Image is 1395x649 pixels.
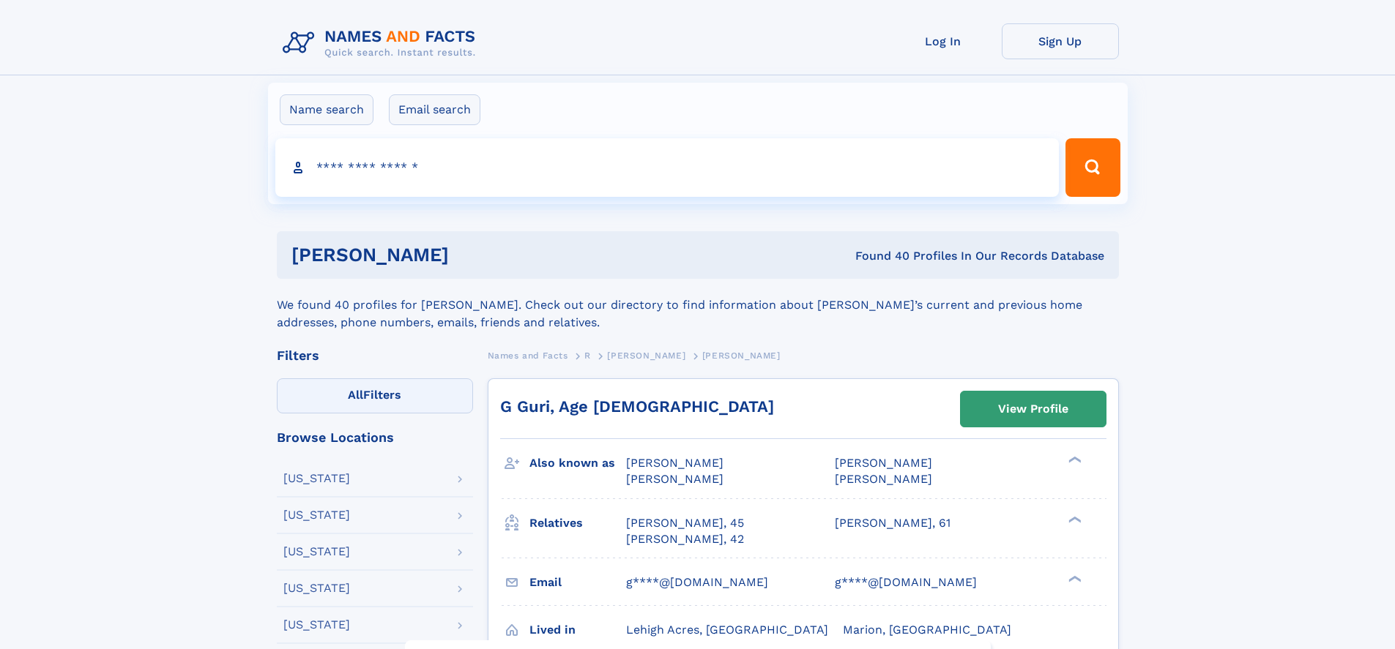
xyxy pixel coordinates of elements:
[283,509,350,521] div: [US_STATE]
[277,23,488,63] img: Logo Names and Facts
[277,431,473,444] div: Browse Locations
[275,138,1060,197] input: search input
[500,397,774,416] a: G Guri, Age [DEMOGRAPHIC_DATA]
[885,23,1002,59] a: Log In
[626,472,723,486] span: [PERSON_NAME]
[389,94,480,125] label: Email search
[277,349,473,362] div: Filters
[835,515,951,531] a: [PERSON_NAME], 61
[529,618,626,642] h3: Lived in
[702,350,781,361] span: [PERSON_NAME]
[835,456,932,470] span: [PERSON_NAME]
[843,623,1011,637] span: Marion, [GEOGRAPHIC_DATA]
[652,248,1104,264] div: Found 40 Profiles In Our Records Database
[283,473,350,484] div: [US_STATE]
[277,279,1119,331] div: We found 40 profiles for [PERSON_NAME]. Check out our directory to find information about [PERSON...
[1065,574,1082,583] div: ❯
[1065,455,1082,465] div: ❯
[348,388,363,402] span: All
[626,623,828,637] span: Lehigh Acres, [GEOGRAPHIC_DATA]
[283,546,350,558] div: [US_STATE]
[607,350,685,361] span: [PERSON_NAME]
[488,346,568,364] a: Names and Facts
[291,246,652,264] h1: [PERSON_NAME]
[607,346,685,364] a: [PERSON_NAME]
[529,451,626,476] h3: Also known as
[1065,138,1120,197] button: Search Button
[626,515,744,531] a: [PERSON_NAME], 45
[283,619,350,631] div: [US_STATE]
[626,531,744,547] a: [PERSON_NAME], 42
[277,378,473,413] label: Filters
[961,391,1106,427] a: View Profile
[529,511,626,536] h3: Relatives
[584,346,591,364] a: R
[1002,23,1119,59] a: Sign Up
[998,392,1068,426] div: View Profile
[626,456,723,470] span: [PERSON_NAME]
[283,582,350,594] div: [US_STATE]
[835,472,932,486] span: [PERSON_NAME]
[584,350,591,361] span: R
[280,94,373,125] label: Name search
[529,570,626,595] h3: Email
[1065,514,1082,524] div: ❯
